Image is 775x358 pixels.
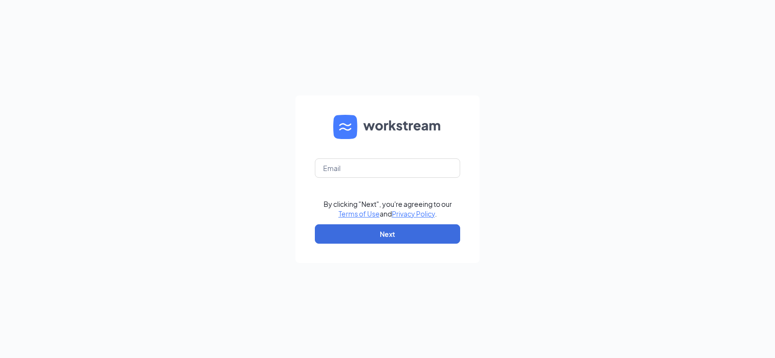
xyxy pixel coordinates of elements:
[324,199,452,218] div: By clicking "Next", you're agreeing to our and .
[315,224,460,244] button: Next
[392,209,435,218] a: Privacy Policy
[315,158,460,178] input: Email
[339,209,380,218] a: Terms of Use
[333,115,442,139] img: WS logo and Workstream text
